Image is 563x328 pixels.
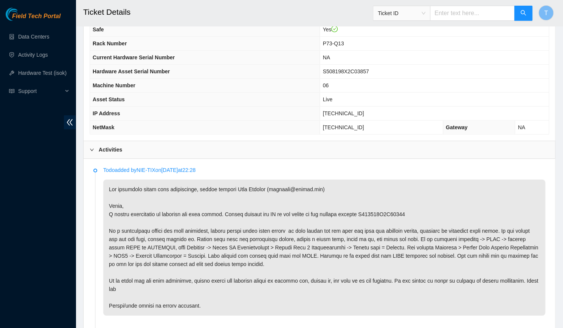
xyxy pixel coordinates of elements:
[84,141,555,158] div: Activities
[323,82,329,88] span: 06
[323,110,364,116] span: [TECHNICAL_ID]
[99,145,122,154] b: Activities
[323,40,344,46] span: P73-Q13
[18,52,48,58] a: Activity Logs
[323,124,364,130] span: [TECHNICAL_ID]
[18,84,63,99] span: Support
[103,166,545,174] p: Todo added by NIE-TIX on [DATE] at 22:28
[323,54,330,60] span: NA
[446,124,468,130] span: Gateway
[9,88,14,94] span: read
[378,8,425,19] span: Ticket ID
[93,110,120,116] span: IP Address
[518,124,525,130] span: NA
[90,147,94,152] span: right
[544,8,548,18] span: T
[6,8,38,21] img: Akamai Technologies
[93,54,175,60] span: Current Hardware Serial Number
[93,124,115,130] span: NetMask
[323,26,338,32] span: Yes
[18,34,49,40] a: Data Centers
[93,40,127,46] span: Rack Number
[103,179,545,316] p: Lor ipsumdolo sitam cons adipiscinge, seddoe tempori Utla Etdolor (magnaali@enimad.min) Venia, Q ...
[18,70,67,76] a: Hardware Test (isok)
[331,26,338,32] span: check-circle
[538,5,554,20] button: T
[93,96,125,102] span: Asset Status
[93,82,135,88] span: Machine Number
[12,13,60,20] span: Field Tech Portal
[64,115,76,129] span: double-left
[323,96,332,102] span: Live
[514,6,532,21] button: search
[520,10,526,17] span: search
[323,68,369,74] span: S508198X2C03857
[93,26,104,32] span: Safe
[6,14,60,23] a: Akamai TechnologiesField Tech Portal
[93,68,170,74] span: Hardware Asset Serial Number
[430,6,515,21] input: Enter text here...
